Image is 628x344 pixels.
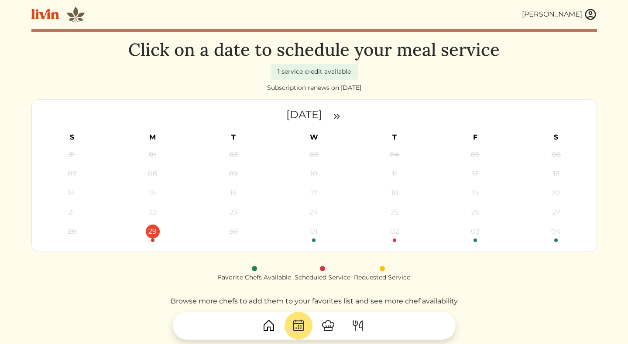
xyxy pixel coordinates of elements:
div: Requested Service [354,273,410,282]
div: 02 [226,148,240,162]
div: 04 [549,225,563,238]
div: 15 [146,186,160,200]
img: livin-logo-a0d97d1a881af30f6274990eb6222085a2533c92bbd1e4f22c21b4f0d0e3210c.svg [31,9,59,20]
div: 16 [226,186,240,200]
div: 27 [549,205,563,219]
div: 06 [549,148,563,162]
a: [DATE] [286,108,325,121]
div: 24 [307,205,321,219]
div: 03 [307,148,321,162]
div: 23 [226,205,240,219]
th: S [516,129,597,145]
div: Scheduled Service [295,273,350,282]
div: 07 [65,167,79,181]
a: 03 [438,225,513,242]
a: 01 [276,225,352,242]
th: T [193,129,274,145]
div: 08 [146,167,160,181]
img: ForkKnife-55491504ffdb50bab0c1e09e7649658475375261d09fd45db06cec23bce548bf.svg [351,319,365,333]
div: 31 [65,148,79,162]
img: Juniper [66,6,86,23]
div: 14 [65,186,79,200]
img: CalendarDots-5bcf9d9080389f2a281d69619e1c85352834be518fbc73d9501aef674afc0d57.svg [292,319,305,333]
div: 17 [307,186,321,200]
div: 25 [388,205,402,219]
a: 29 [146,225,160,242]
div: 26 [468,205,482,219]
th: S [32,129,113,145]
div: 10 [307,167,321,181]
div: 19 [468,186,482,200]
div: 01 [307,225,321,238]
div: 30 [226,225,240,238]
div: 28 [65,225,79,238]
div: 12 [468,167,482,181]
img: House-9bf13187bcbb5817f509fe5e7408150f90897510c4275e13d0d5fca38e0b5951.svg [262,319,276,333]
th: T [354,129,435,145]
div: 01 [146,148,160,162]
div: 05 [468,148,482,162]
img: double_arrow_right-997dabdd2eccb76564fe50414fa626925505af7f86338824324e960bc414e1a4.svg [332,111,342,122]
div: 09 [226,167,240,181]
div: 29 [146,225,160,238]
a: 04 [518,225,594,242]
p: Browse more chefs to add them to your favorites list and see more chef availability [171,296,458,307]
div: 04 [388,148,402,162]
div: 20 [549,186,563,200]
time: [DATE] [286,108,322,121]
th: W [274,129,354,145]
div: 11 [388,167,402,181]
div: 02 [388,225,402,238]
img: ChefHat-a374fb509e4f37eb0702ca99f5f64f3b6956810f32a249b33092029f8484b388.svg [321,319,335,333]
div: 22 [146,205,160,219]
div: Favorite Chefs Available [218,273,291,282]
div: 03 [468,225,482,238]
th: F [435,129,516,145]
th: M [112,129,193,145]
a: 02 [388,225,402,242]
div: 13 [549,167,563,181]
div: 18 [388,186,402,200]
div: [PERSON_NAME] [522,9,582,20]
div: Subscription renews on [DATE] [267,83,361,92]
img: user_account-e6e16d2ec92f44fc35f99ef0dc9cddf60790bfa021a6ecb1c896eb5d2907b31c.svg [584,8,597,21]
div: 1 service credit available [271,64,358,80]
div: 21 [65,205,79,219]
h1: Click on a date to schedule your meal service [128,39,500,60]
